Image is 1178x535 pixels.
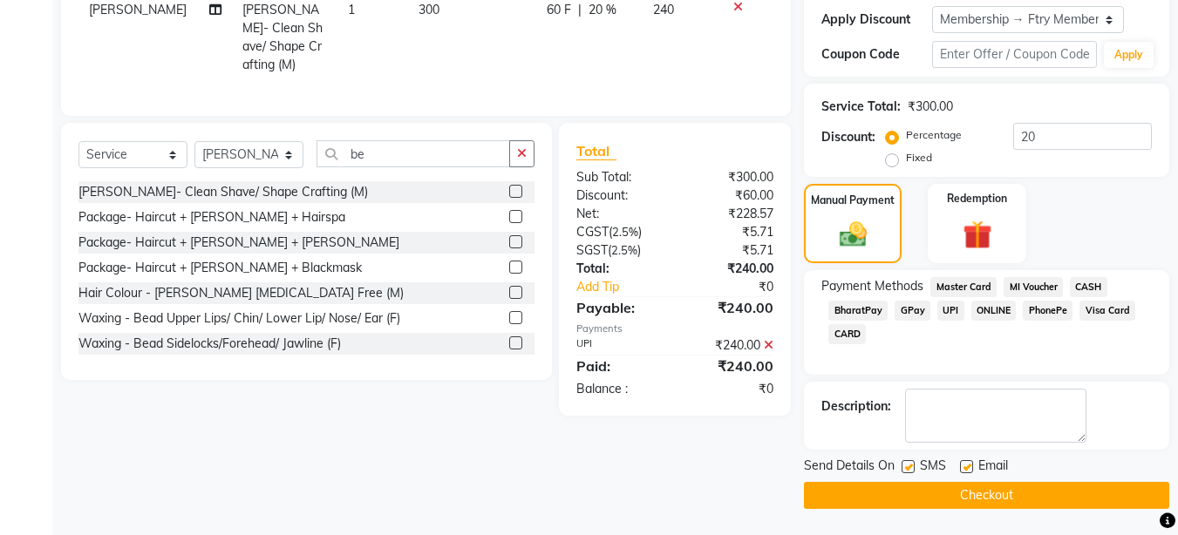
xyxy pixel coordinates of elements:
[1004,277,1063,297] span: MI Voucher
[89,2,187,17] span: [PERSON_NAME]
[612,225,638,239] span: 2.5%
[547,1,571,19] span: 60 F
[563,241,675,260] div: ( )
[1070,277,1107,297] span: CASH
[563,168,675,186] div: Sub Total:
[828,324,866,344] span: CARD
[78,335,341,353] div: Waxing - Bead Sidelocks/Forehead/ Jawline (F)
[675,186,786,205] div: ₹60.00
[821,45,931,64] div: Coupon Code
[821,10,931,29] div: Apply Discount
[675,260,786,278] div: ₹240.00
[954,217,1001,253] img: _gift.svg
[78,309,400,328] div: Waxing - Bead Upper Lips/ Chin/ Lower Lip/ Nose/ Ear (F)
[563,260,675,278] div: Total:
[675,380,786,398] div: ₹0
[589,1,616,19] span: 20 %
[563,297,675,318] div: Payable:
[78,234,399,252] div: Package- Haircut + [PERSON_NAME] + [PERSON_NAME]
[317,140,510,167] input: Search or Scan
[821,277,923,295] span: Payment Methods
[937,301,964,321] span: UPI
[78,284,404,302] div: Hair Colour - [PERSON_NAME] [MEDICAL_DATA] Free (M)
[576,142,616,160] span: Total
[1079,301,1135,321] span: Visa Card
[811,193,895,208] label: Manual Payment
[821,128,875,146] div: Discount:
[675,241,786,260] div: ₹5.71
[675,223,786,241] div: ₹5.71
[675,336,786,355] div: ₹240.00
[675,356,786,376] div: ₹240.00
[908,98,953,116] div: ₹300.00
[906,150,932,166] label: Fixed
[78,208,345,227] div: Package- Haircut + [PERSON_NAME] + Hairspa
[563,223,675,241] div: ( )
[804,457,895,478] span: Send Details On
[563,186,675,205] div: Discount:
[242,2,323,72] span: [PERSON_NAME]- Clean Shave/ Shape Crafting (M)
[804,482,1169,509] button: Checkout
[563,356,675,376] div: Paid:
[578,1,582,19] span: |
[831,219,875,250] img: _cash.svg
[675,168,786,186] div: ₹300.00
[1023,301,1072,321] span: PhonePe
[675,205,786,223] div: ₹228.57
[920,457,946,478] span: SMS
[906,127,962,143] label: Percentage
[576,322,773,336] div: Payments
[576,224,609,240] span: CGST
[653,2,674,17] span: 240
[563,380,675,398] div: Balance :
[932,41,1097,68] input: Enter Offer / Coupon Code
[78,183,368,201] div: [PERSON_NAME]- Clean Shave/ Shape Crafting (M)
[78,259,362,277] div: Package- Haircut + [PERSON_NAME] + Blackmask
[947,191,1007,207] label: Redemption
[576,242,608,258] span: SGST
[563,205,675,223] div: Net:
[821,397,891,416] div: Description:
[930,277,997,297] span: Master Card
[675,297,786,318] div: ₹240.00
[348,2,355,17] span: 1
[563,278,693,296] a: Add Tip
[895,301,930,321] span: GPay
[611,243,637,257] span: 2.5%
[821,98,901,116] div: Service Total:
[828,301,888,321] span: BharatPay
[1104,42,1154,68] button: Apply
[978,457,1008,478] span: Email
[563,336,675,355] div: UPI
[694,278,787,296] div: ₹0
[419,2,439,17] span: 300
[971,301,1017,321] span: ONLINE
